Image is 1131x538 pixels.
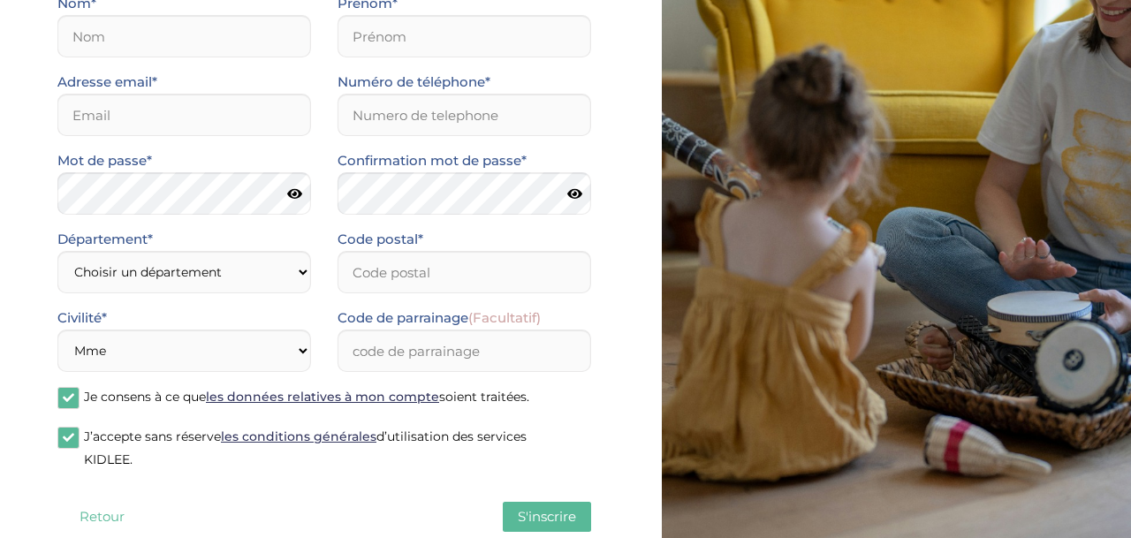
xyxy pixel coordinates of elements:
label: Code postal* [338,228,423,251]
label: Confirmation mot de passe* [338,149,527,172]
button: S'inscrire [503,502,591,532]
span: (Facultatif) [468,309,541,326]
button: Retour [57,502,146,532]
label: Adresse email* [57,71,157,94]
span: Je consens à ce que soient traitées. [84,389,529,405]
input: Numero de telephone [338,94,591,136]
label: Numéro de téléphone* [338,71,490,94]
label: Code de parrainage [338,307,541,330]
input: Email [57,94,311,136]
a: les données relatives à mon compte [206,389,439,405]
a: les conditions générales [221,428,376,444]
label: Civilité* [57,307,107,330]
span: S'inscrire [518,508,576,525]
label: Département* [57,228,153,251]
input: Prénom [338,15,591,57]
span: J’accepte sans réserve d’utilisation des services KIDLEE. [84,428,527,467]
input: Nom [57,15,311,57]
label: Mot de passe* [57,149,152,172]
input: code de parrainage [338,330,591,372]
input: Code postal [338,251,591,293]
